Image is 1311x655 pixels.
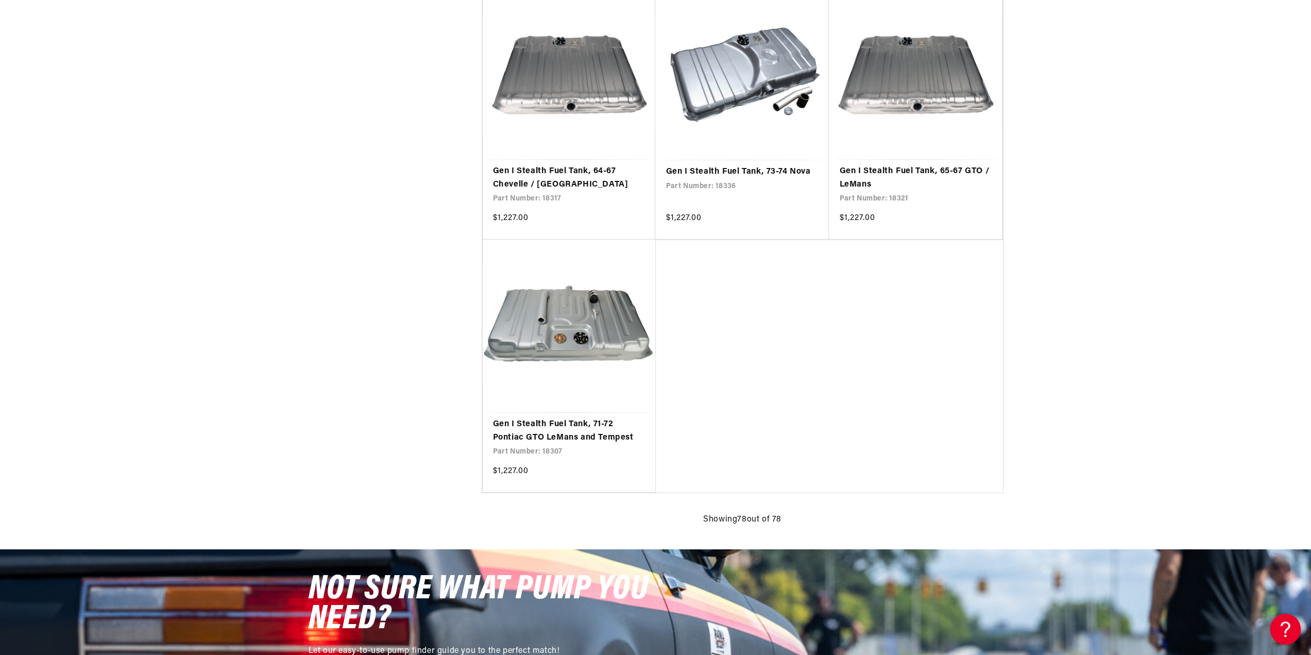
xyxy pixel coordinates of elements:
[309,573,649,637] span: NOT SURE WHAT PUMP YOU NEED?
[666,165,819,179] a: Gen I Stealth Fuel Tank, 73-74 Nova
[493,418,645,444] a: Gen I Stealth Fuel Tank, 71-72 Pontiac GTO LeMans and Tempest
[839,165,992,191] a: Gen I Stealth Fuel Tank, 65-67 GTO / LeMans
[737,515,746,524] span: 78
[703,513,781,527] p: Showing out of 78
[493,165,645,191] a: Gen I Stealth Fuel Tank, 64-67 Chevelle / [GEOGRAPHIC_DATA]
